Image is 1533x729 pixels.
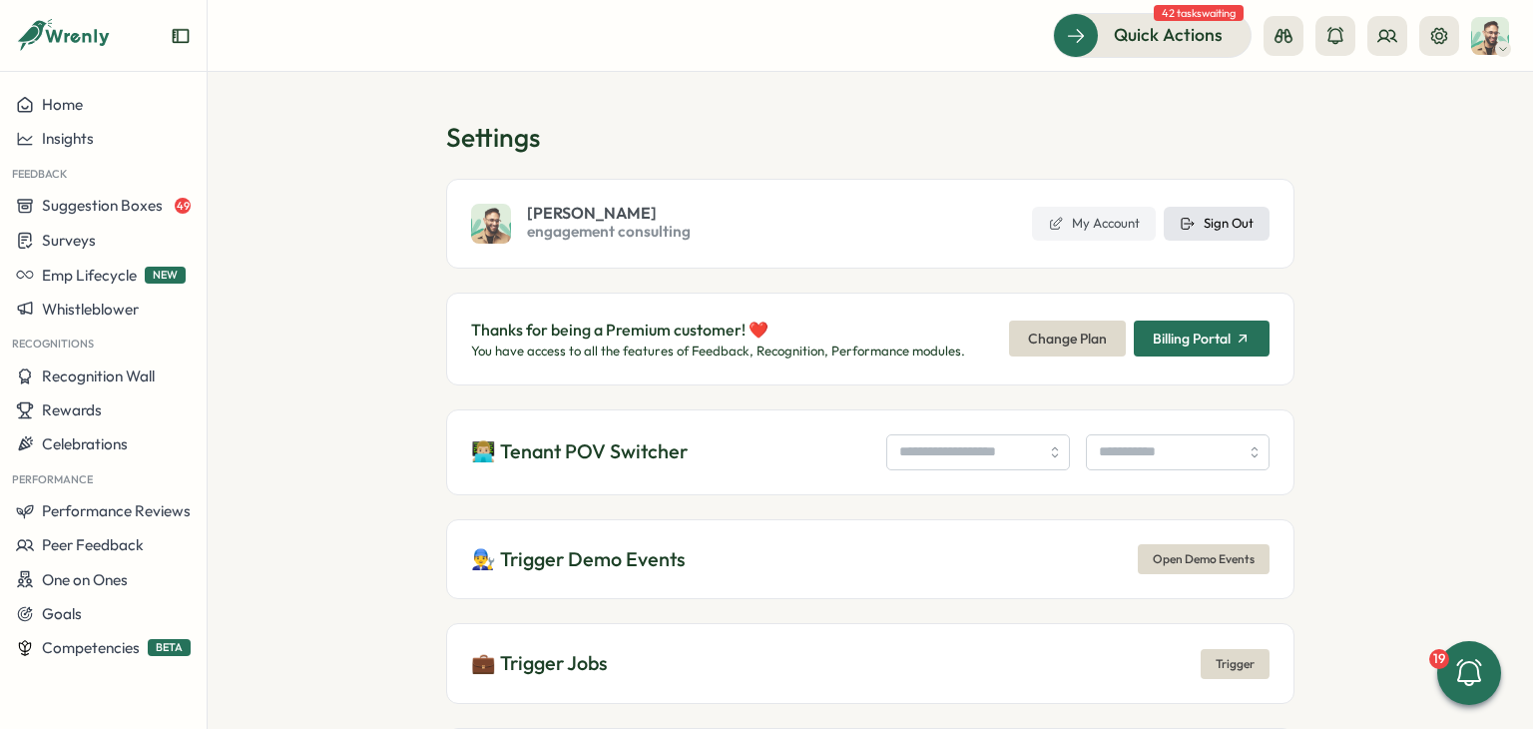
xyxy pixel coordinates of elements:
span: [PERSON_NAME] [527,205,691,221]
p: 💼 Trigger Jobs [471,648,608,679]
p: 👨‍🔧 Trigger Demo Events [471,544,686,575]
button: 19 [1437,641,1501,705]
span: Billing Portal [1153,332,1231,346]
span: Quick Actions [1114,22,1223,48]
button: Billing Portal [1134,321,1270,357]
div: 19 [1429,649,1449,669]
span: Change Plan [1028,322,1107,356]
span: Whistleblower [42,300,139,319]
p: 👨🏼‍💻 Tenant POV Switcher [471,436,688,467]
button: Sign Out [1164,207,1270,241]
a: My Account [1032,207,1156,241]
p: Thanks for being a Premium customer! ❤️ [471,318,965,343]
h1: Settings [446,120,1294,155]
p: You have access to all the features of Feedback, Recognition, Performance modules. [471,343,965,361]
img: Ali [1471,17,1509,55]
button: Open Demo Events [1138,544,1270,574]
span: My Account [1072,215,1140,233]
span: Rewards [42,400,102,419]
span: Insights [42,129,94,148]
button: Change Plan [1009,321,1126,357]
span: 42 tasks waiting [1154,5,1244,21]
span: Surveys [42,231,96,250]
span: Sign Out [1204,215,1254,233]
span: One on Ones [42,570,128,589]
span: NEW [145,267,186,284]
span: 49 [175,198,191,214]
span: Peer Feedback [42,535,144,554]
span: Home [42,95,83,114]
img: Ali [471,204,511,244]
span: Emp Lifecycle [42,266,137,285]
span: engagement consulting [527,221,691,243]
span: Recognition Wall [42,366,155,385]
span: BETA [148,639,191,656]
button: Expand sidebar [171,26,191,46]
button: Trigger [1201,649,1270,679]
span: Suggestion Boxes [42,196,163,215]
span: Competencies [42,638,140,657]
button: Quick Actions [1053,13,1252,57]
span: Goals [42,604,82,623]
span: Celebrations [42,434,128,453]
span: Open Demo Events [1153,545,1255,573]
span: Performance Reviews [42,501,191,520]
span: Trigger [1216,650,1255,678]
